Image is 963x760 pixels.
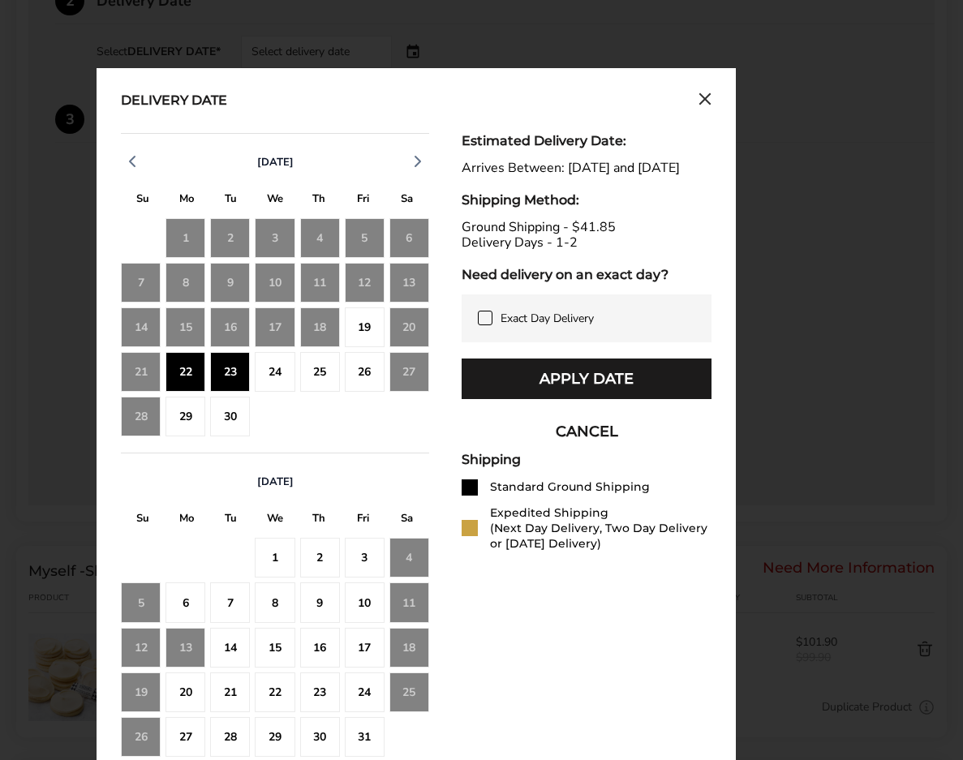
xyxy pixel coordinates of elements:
div: W [253,188,297,213]
div: S [385,188,429,213]
div: M [165,188,209,213]
div: F [341,508,385,533]
button: CANCEL [462,411,712,452]
div: Need delivery on an exact day? [462,267,712,282]
button: [DATE] [251,155,300,170]
div: T [209,188,253,213]
span: [DATE] [257,155,294,170]
span: Exact Day Delivery [501,311,594,326]
div: M [165,508,209,533]
div: Estimated Delivery Date: [462,133,712,148]
div: Expedited Shipping (Next Day Delivery, Two Day Delivery or [DATE] Delivery) [490,505,712,552]
div: F [341,188,385,213]
button: [DATE] [251,474,300,489]
div: Shipping Method: [462,192,712,208]
div: T [209,508,253,533]
div: Ground Shipping - $41.85 Delivery Days - 1-2 [462,220,712,251]
div: Standard Ground Shipping [490,479,650,495]
div: T [297,508,341,533]
button: Close calendar [699,92,712,110]
div: Shipping [462,452,712,467]
div: Arrives Between: [DATE] and [DATE] [462,161,712,176]
div: Delivery Date [121,92,227,110]
span: [DATE] [257,474,294,489]
div: S [385,508,429,533]
button: Apply Date [462,359,712,399]
div: W [253,508,297,533]
div: S [121,508,165,533]
div: S [121,188,165,213]
div: T [297,188,341,213]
